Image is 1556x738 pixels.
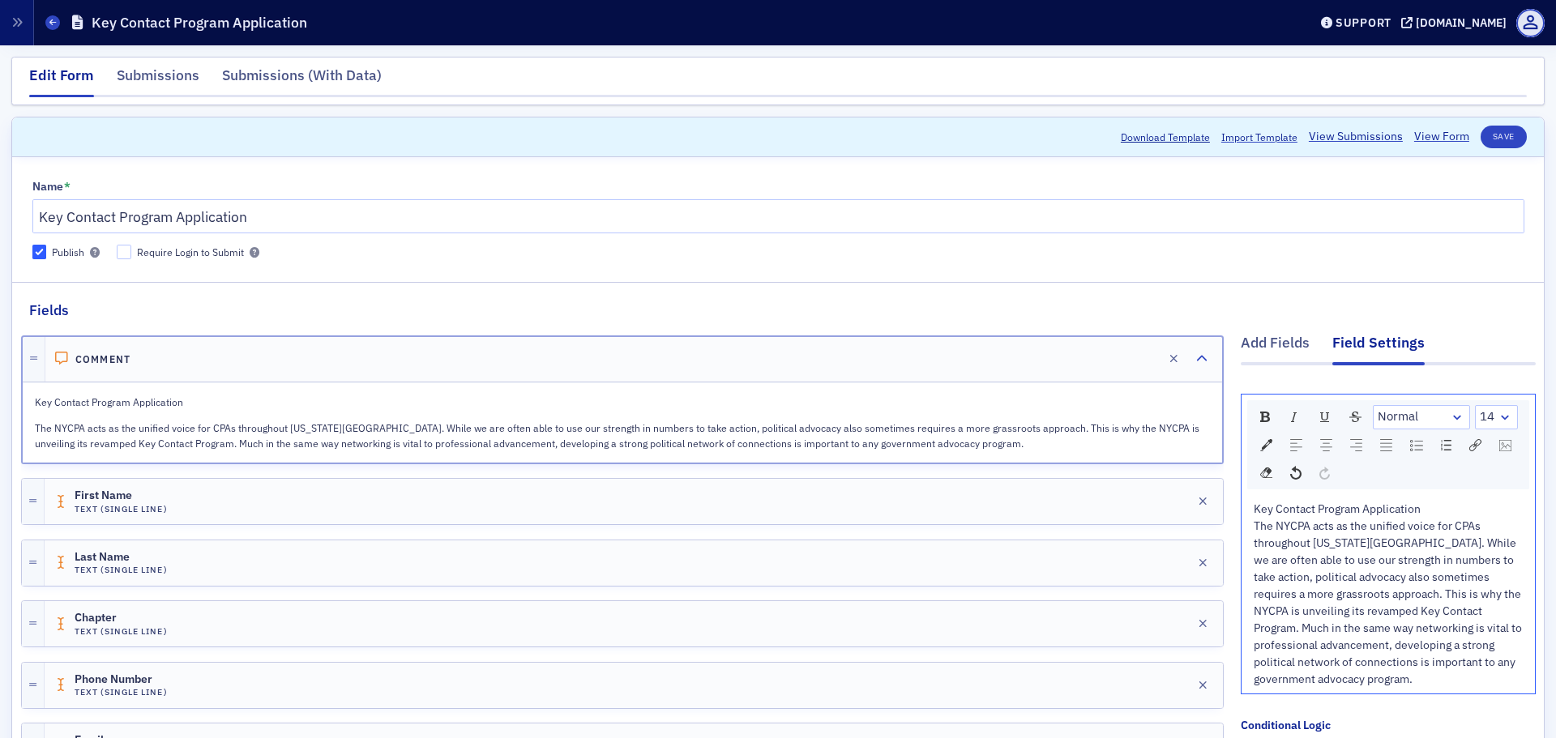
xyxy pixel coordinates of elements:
h4: Text (Single Line) [75,626,168,637]
div: Ordered [1435,434,1457,456]
div: Strikethrough [1344,406,1367,428]
abbr: This field is required [64,181,71,192]
div: rdw-remove-control [1251,462,1281,484]
button: Download Template [1121,130,1210,144]
div: Remove [1255,462,1278,484]
div: rdw-toolbar [1247,400,1529,489]
a: View Form [1414,128,1469,145]
h4: Text (Single Line) [75,687,168,697]
div: rdw-history-control [1281,462,1339,484]
div: Image [1494,434,1517,457]
button: [DOMAIN_NAME] [1401,17,1512,28]
div: Field Settings [1332,332,1425,365]
div: rdw-wrapper [1241,394,1536,694]
div: Unordered [1404,434,1429,457]
h1: Key Contact Program Application [92,13,307,32]
div: rdw-link-control [1460,434,1490,457]
div: Left [1285,434,1308,457]
div: rdw-dropdown [1475,405,1518,429]
div: Right [1344,434,1368,457]
div: Edit Form [29,65,94,97]
span: Profile [1516,9,1545,37]
div: Submissions [117,65,199,95]
p: The NYCPA acts as the unified voice for CPAs throughout [US_STATE][GEOGRAPHIC_DATA]. While we are... [35,420,1210,450]
div: Link [1464,434,1487,457]
input: Publish [32,245,47,259]
div: Redo [1314,462,1336,484]
p: Key Contact Program Application [35,395,1210,409]
div: rdw-list-control [1401,434,1460,457]
a: Font Size [1476,406,1517,429]
div: [DOMAIN_NAME] [1416,15,1507,30]
span: Key Contact Program Application [1254,501,1421,516]
div: Require Login to Submit [137,245,244,259]
div: Italic [1282,406,1306,429]
h4: Comment [75,353,131,365]
div: rdw-textalign-control [1281,434,1401,457]
div: rdw-editor [1254,501,1524,688]
div: Justify [1374,434,1398,457]
div: rdw-color-picker [1251,434,1281,457]
input: Require Login to Submit [117,245,131,259]
div: Bold [1255,406,1276,428]
div: Publish [52,245,84,259]
div: Add Fields [1241,332,1310,362]
span: 14 [1480,407,1494,426]
div: Support [1336,15,1391,30]
span: Last Name [75,551,165,564]
h4: Text (Single Line) [75,504,168,514]
span: First Name [75,489,165,502]
h2: Fields [29,300,69,321]
div: Conditional Logic [1241,717,1331,734]
span: Normal [1378,407,1418,426]
div: rdw-block-control [1370,405,1473,429]
div: rdw-dropdown [1373,405,1470,429]
div: rdw-font-size-control [1473,405,1520,429]
button: Save [1481,126,1527,148]
h4: Text (Single Line) [75,565,168,575]
div: Undo [1285,462,1307,484]
div: Center [1314,434,1338,457]
div: Name [32,180,63,194]
span: The NYCPA acts as the unified voice for CPAs throughout [US_STATE][GEOGRAPHIC_DATA]. While we are... [1254,518,1524,686]
span: Phone Number [75,673,165,686]
div: rdw-inline-control [1251,405,1370,429]
a: View Submissions [1309,128,1403,145]
span: Chapter [75,612,165,625]
div: rdw-image-control [1490,434,1520,457]
div: Submissions (With Data) [222,65,382,95]
span: Import Template [1221,130,1297,144]
div: Underline [1313,406,1337,429]
a: Block Type [1374,406,1469,429]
